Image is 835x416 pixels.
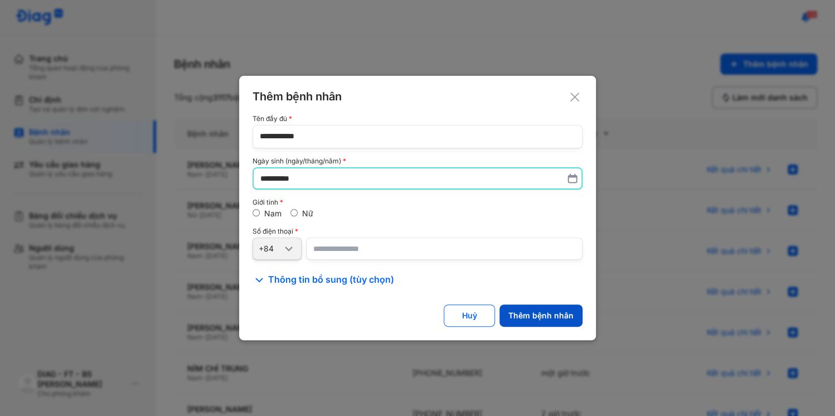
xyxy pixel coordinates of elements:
[253,228,582,235] div: Số điện thoại
[508,311,574,321] div: Thêm bệnh nhân
[302,209,313,218] label: Nữ
[499,304,582,327] button: Thêm bệnh nhân
[268,273,394,287] span: Thông tin bổ sung (tùy chọn)
[253,115,582,123] div: Tên đầy đủ
[253,157,582,165] div: Ngày sinh (ngày/tháng/năm)
[253,199,582,206] div: Giới tính
[259,244,282,254] div: +84
[253,89,582,104] div: Thêm bệnh nhân
[264,209,281,218] label: Nam
[444,304,495,327] button: Huỷ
